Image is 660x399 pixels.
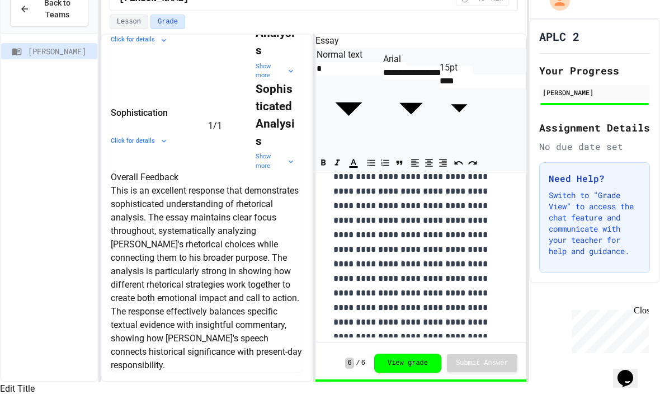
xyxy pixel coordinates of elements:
[317,48,381,62] div: Normal text
[422,154,436,171] button: Align Center
[317,154,330,171] button: Bold (⌘+B)
[383,53,439,66] div: Arial
[28,45,93,57] span: [PERSON_NAME]
[408,154,422,171] button: Align Left
[549,172,640,185] h3: Need Help?
[374,354,441,373] button: View grade
[150,15,185,29] button: Grade
[208,120,213,131] span: 1
[111,184,303,372] p: This is an excellent response that demonstrates sophisticated understanding of rhetorical analysi...
[539,63,650,78] h2: Your Progress
[256,82,295,148] strong: Sophisticated Analysis
[365,154,378,171] button: Bullet List
[331,154,344,171] button: Italic (⌘+I)
[393,154,406,171] button: Quote
[452,154,465,171] button: Undo (⌘+Z)
[111,171,303,184] h6: Overall Feedback
[4,4,77,71] div: Chat with us now!Close
[456,359,508,368] span: Submit Answer
[111,35,195,45] div: Click for details
[315,34,526,48] h6: Essay
[543,87,647,97] div: [PERSON_NAME]
[613,354,649,388] iframe: chat widget
[111,137,195,146] div: Click for details
[110,15,148,29] button: Lesson
[440,61,479,74] div: 15pt
[436,154,450,171] button: Align Right
[356,359,360,368] span: /
[539,120,650,135] h2: Assignment Details
[549,190,640,257] p: Switch to "Grade View" to access the chat feature and communicate with your teacher for help and ...
[466,154,479,171] button: Redo (⌘+⇧+Z)
[361,359,365,368] span: 6
[111,105,195,121] div: Sophistication
[345,358,353,369] span: 6
[256,62,295,81] div: Show more
[539,29,579,44] h1: APLC 2
[539,140,650,153] div: No due date set
[379,154,392,171] button: Numbered List
[213,120,222,131] span: / 1
[256,152,295,171] div: Show more
[567,306,649,353] iframe: chat widget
